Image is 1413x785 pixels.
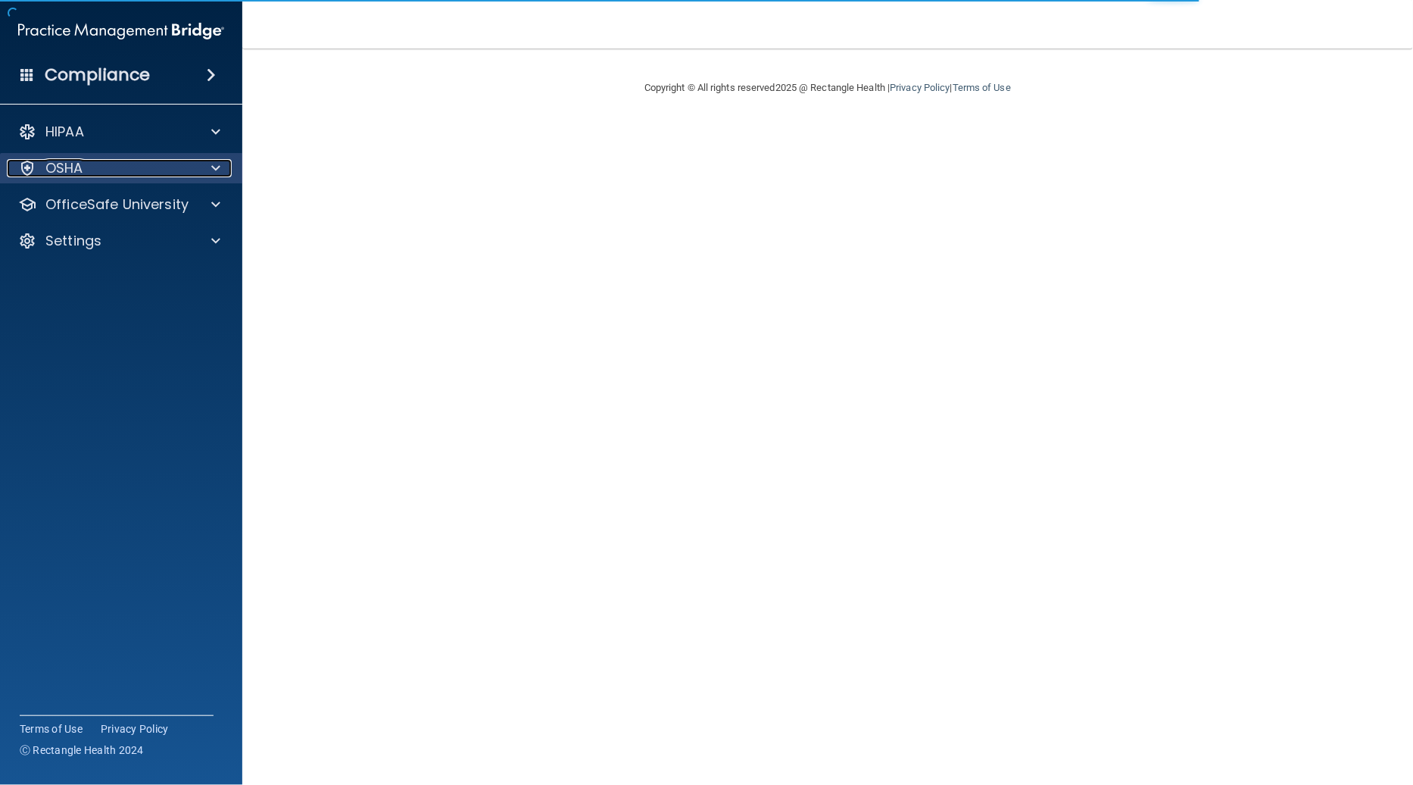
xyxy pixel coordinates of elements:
[101,721,169,737] a: Privacy Policy
[45,123,84,141] p: HIPAA
[45,64,150,86] h4: Compliance
[18,232,220,250] a: Settings
[890,82,950,93] a: Privacy Policy
[18,123,220,141] a: HIPAA
[551,64,1104,112] div: Copyright © All rights reserved 2025 @ Rectangle Health | |
[18,195,220,214] a: OfficeSafe University
[45,232,101,250] p: Settings
[18,159,220,177] a: OSHA
[20,743,144,758] span: Ⓒ Rectangle Health 2024
[20,721,83,737] a: Terms of Use
[45,159,83,177] p: OSHA
[18,16,224,46] img: PMB logo
[45,195,189,214] p: OfficeSafe University
[953,82,1011,93] a: Terms of Use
